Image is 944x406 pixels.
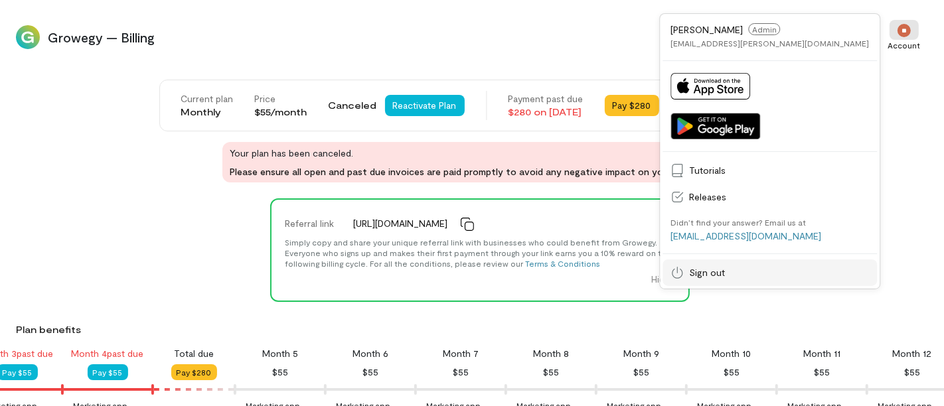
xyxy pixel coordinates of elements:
[670,113,760,139] img: Get it on Google Play
[72,347,144,360] div: Month 4 past due
[748,23,780,35] span: Admin
[443,347,479,360] div: Month 7
[689,266,869,279] span: Sign out
[88,364,128,380] button: Pay $55
[353,217,447,230] span: [URL][DOMAIN_NAME]
[605,95,659,116] button: Pay $280
[509,105,584,119] div: $280 on [DATE]
[543,364,559,380] div: $55
[670,38,869,48] div: [EMAIL_ADDRESS][PERSON_NAME][DOMAIN_NAME]
[533,347,569,360] div: Month 8
[814,364,830,380] div: $55
[893,347,932,360] div: Month 12
[663,259,877,286] a: Sign out
[230,165,730,178] span: Please ensure all open and past due invoices are paid promptly to avoid any negative impact on yo...
[174,347,214,360] div: Total due
[689,164,869,177] span: Tutorials
[689,190,869,204] span: Releases
[670,24,743,35] span: [PERSON_NAME]
[663,157,877,184] a: Tutorials
[255,92,307,105] div: Price
[803,347,840,360] div: Month 11
[48,28,872,46] span: Growegy — Billing
[670,217,806,228] div: Didn’t find your answer? Email us at
[509,92,584,105] div: Payment past due
[362,364,378,380] div: $55
[255,105,307,119] div: $55/month
[670,230,821,241] a: [EMAIL_ADDRESS][DOMAIN_NAME]
[724,364,740,380] div: $55
[643,269,678,290] button: Hide
[181,92,234,105] div: Current plan
[663,184,877,210] a: Releases
[277,210,345,237] div: Referral link
[262,347,298,360] div: Month 5
[230,146,730,160] span: Your plan has been canceled.
[329,99,377,112] span: Canceled
[453,364,469,380] div: $55
[171,364,217,380] button: Pay $280
[272,364,288,380] div: $55
[525,259,600,268] a: Terms & Conditions
[16,323,939,336] div: Plan benefits
[181,105,234,119] div: Monthly
[712,347,751,360] div: Month 10
[888,40,921,50] div: Account
[285,237,671,268] span: Simply copy and share your unique referral link with businesses who could benefit from Growegy. E...
[353,347,388,360] div: Month 6
[904,364,920,380] div: $55
[670,73,750,100] img: Download on App Store
[385,95,465,116] button: Reactivate Plan
[623,347,659,360] div: Month 9
[633,364,649,380] div: $55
